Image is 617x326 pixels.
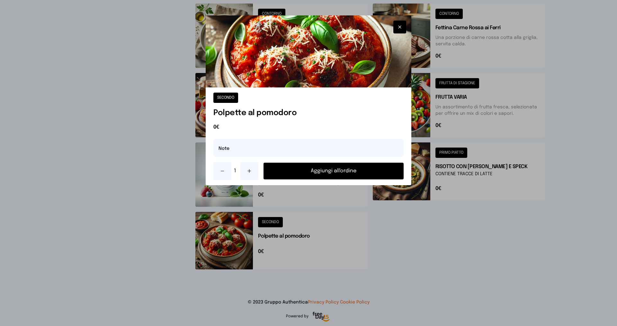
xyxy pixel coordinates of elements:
h1: Polpette al pomodoro [213,108,404,118]
span: 1 [234,167,238,175]
span: 0€ [213,123,404,131]
img: Polpette al pomodoro [206,15,411,87]
button: Aggiungi all'ordine [264,163,404,179]
button: SECONDO [213,93,238,103]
